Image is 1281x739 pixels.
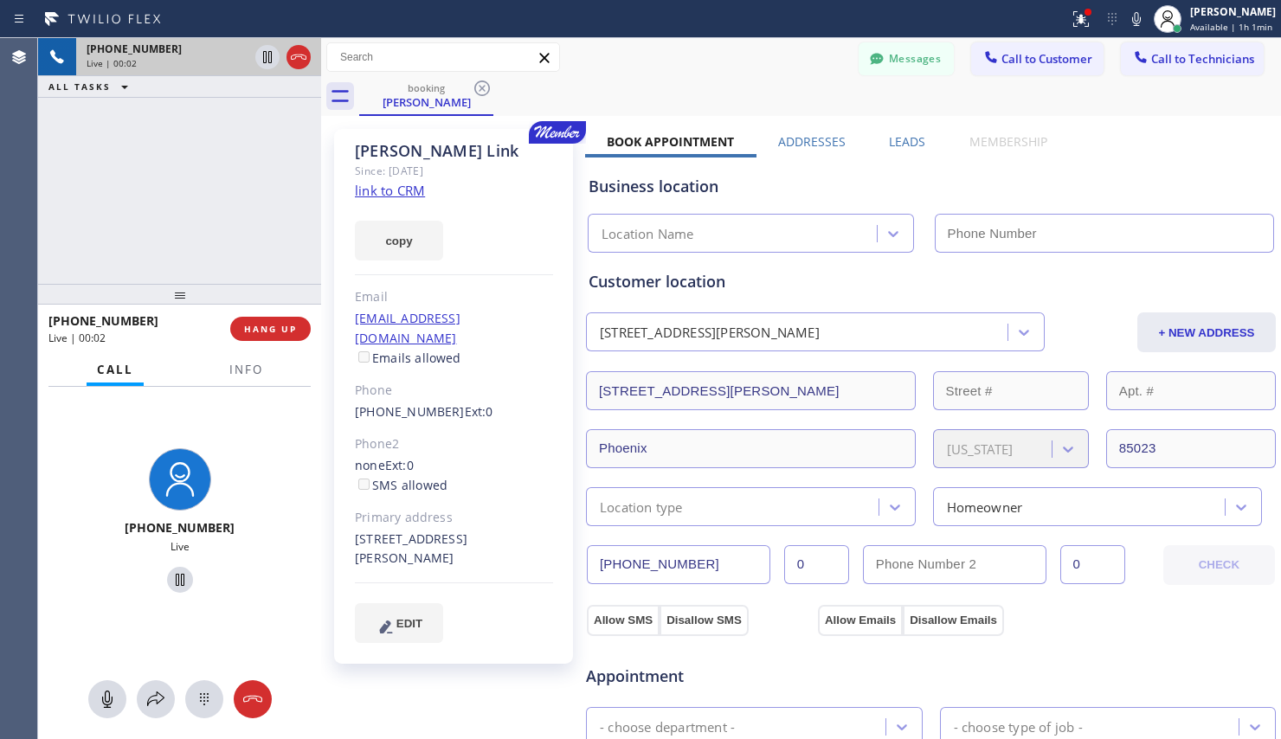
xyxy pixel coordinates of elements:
span: Ext: 0 [385,457,414,473]
span: Call to Customer [1001,51,1092,67]
button: HANG UP [230,317,311,341]
div: Business location [589,175,1273,198]
button: Call to Customer [971,42,1104,75]
span: [PHONE_NUMBER] [125,519,235,536]
span: Call to Technicians [1151,51,1254,67]
button: Mute [88,680,126,718]
button: Hold Customer [167,567,193,593]
button: Open dialpad [185,680,223,718]
div: Location Name [602,224,694,244]
label: Addresses [778,133,846,150]
div: - choose type of job - [954,717,1083,736]
button: Disallow SMS [660,605,749,636]
label: Membership [969,133,1047,150]
div: Phone2 [355,434,553,454]
button: Messages [859,42,954,75]
input: ZIP [1106,429,1276,468]
div: Primary address [355,508,553,528]
span: Ext: 0 [465,403,493,420]
button: CHECK [1163,545,1275,585]
span: Available | 1h 1min [1190,21,1272,33]
div: booking [361,81,492,94]
input: Phone Number 2 [863,545,1046,584]
button: Disallow Emails [903,605,1004,636]
div: Gary Link [361,77,492,114]
button: Hang up [234,680,272,718]
div: Homeowner [947,497,1023,517]
a: [PHONE_NUMBER] [355,403,465,420]
span: HANG UP [244,323,297,335]
button: Hold Customer [255,45,280,69]
button: ALL TASKS [38,76,145,97]
label: SMS allowed [355,477,447,493]
span: Live | 00:02 [48,331,106,345]
div: Since: [DATE] [355,161,553,181]
span: ALL TASKS [48,80,111,93]
input: Phone Number [587,545,770,584]
label: Leads [889,133,925,150]
input: Phone Number [935,214,1275,253]
label: Book Appointment [607,133,734,150]
button: Call to Technicians [1121,42,1264,75]
button: Allow Emails [818,605,903,636]
div: Email [355,287,553,307]
button: Allow SMS [587,605,660,636]
button: Call [87,353,144,387]
span: Live | 00:02 [87,57,137,69]
input: Apt. # [1106,371,1276,410]
input: Search [327,43,559,71]
span: Info [229,362,263,377]
span: Appointment [586,665,814,688]
div: [PERSON_NAME] [361,94,492,110]
div: [PERSON_NAME] [1190,4,1276,19]
div: none [355,456,553,496]
button: Hang up [286,45,311,69]
div: [STREET_ADDRESS][PERSON_NAME] [600,323,820,343]
label: Emails allowed [355,350,461,366]
input: Ext. [784,545,849,584]
input: City [586,429,916,468]
div: [STREET_ADDRESS][PERSON_NAME] [355,530,553,569]
span: [PHONE_NUMBER] [87,42,182,56]
button: + NEW ADDRESS [1137,312,1276,352]
button: Mute [1124,7,1149,31]
input: SMS allowed [358,479,370,490]
div: Location type [600,497,683,517]
input: Emails allowed [358,351,370,363]
div: [PERSON_NAME] Link [355,141,553,161]
input: Street # [933,371,1089,410]
button: EDIT [355,603,443,643]
a: link to CRM [355,182,425,199]
span: Live [171,539,190,554]
div: - choose department - [600,717,735,736]
span: Call [97,362,133,377]
button: Open directory [137,680,175,718]
span: EDIT [396,617,422,630]
input: Ext. 2 [1060,545,1125,584]
button: Info [219,353,274,387]
div: Customer location [589,270,1273,293]
input: Address [586,371,916,410]
button: copy [355,221,443,260]
div: Phone [355,381,553,401]
a: [EMAIL_ADDRESS][DOMAIN_NAME] [355,310,460,346]
span: [PHONE_NUMBER] [48,312,158,329]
